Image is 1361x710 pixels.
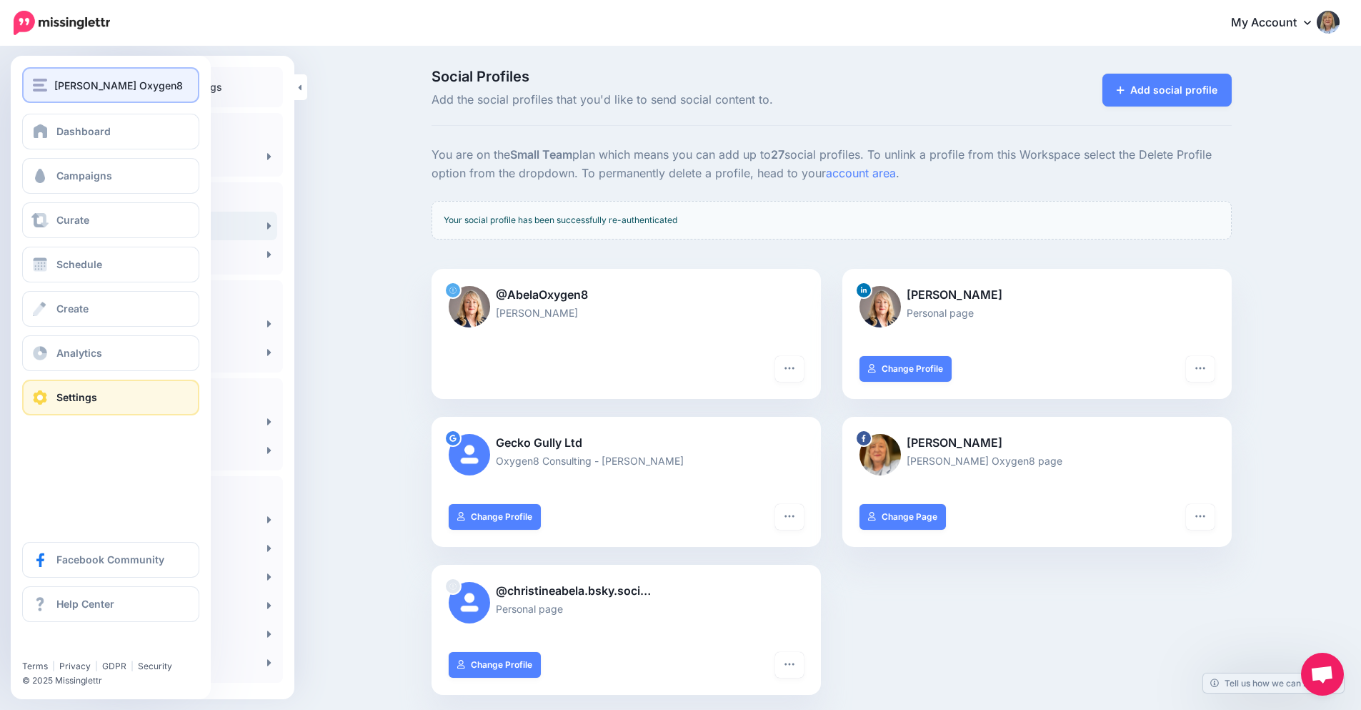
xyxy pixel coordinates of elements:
a: Help Center [22,586,199,622]
a: Change Page [859,504,946,530]
a: Change Profile [449,504,541,530]
a: Settings [22,380,199,415]
a: Dashboard [22,114,199,149]
a: Analytics [22,335,199,371]
p: [PERSON_NAME] [449,305,804,321]
button: [PERSON_NAME] Oxygen8 [22,67,199,103]
a: Add social profile [1102,74,1232,107]
div: Your social profile has been successfully re-authenticated [432,201,1232,240]
span: Help Center [56,598,114,610]
span: [PERSON_NAME] Oxygen8 [54,77,183,94]
img: 1686954976930-43829.png [859,286,901,327]
span: Facebook Community [56,553,164,566]
a: Create [22,291,199,327]
span: Settings [56,391,97,403]
a: Open chat [1301,653,1344,696]
p: [PERSON_NAME] [859,286,1215,305]
p: Oxygen8 Consulting - [PERSON_NAME] [449,453,804,469]
span: Dashboard [56,125,111,137]
img: user_default_image.png [449,434,490,475]
img: Missinglettr [14,11,110,35]
span: | [131,661,134,671]
a: My Account [1217,6,1340,41]
img: user_default_image.png [449,582,490,623]
span: Analytics [56,347,102,359]
a: Change Profile [449,652,541,678]
li: © 2025 Missinglettr [22,674,208,688]
img: PXBtrXz9-82006.jpg [449,286,490,327]
a: Security [138,661,172,671]
p: Gecko Gully Ltd [449,434,804,453]
span: Campaigns [56,169,112,182]
p: [PERSON_NAME] Oxygen8 page [859,453,1215,469]
a: Change Profile [859,356,952,382]
p: You are on the plan which means you can add up to social profiles. To unlink a profile from this ... [432,146,1232,183]
a: Privacy [59,661,91,671]
p: Personal page [449,601,804,617]
a: Campaigns [22,158,199,194]
b: 27 [771,147,784,162]
p: @AbelaOxygen8 [449,286,804,305]
a: Curate [22,202,199,238]
span: Curate [56,214,89,226]
a: GDPR [102,661,126,671]
a: account area [826,166,896,180]
span: Add the social profiles that you'd like to send social content to. [432,91,958,109]
iframe: Twitter Follow Button [22,640,131,654]
a: Terms [22,661,48,671]
span: Schedule [56,258,102,270]
a: Facebook Community [22,542,199,578]
img: 242577009_628933938493286_2683114308760831719_n-bsa121911.png [859,434,901,475]
p: [PERSON_NAME] [859,434,1215,453]
p: Personal page [859,305,1215,321]
span: | [95,661,98,671]
span: | [52,661,55,671]
span: Create [56,302,89,315]
a: Schedule [22,247,199,282]
a: Tell us how we can improve [1203,674,1344,693]
p: @christineabela.bsky.soci… [449,582,804,601]
b: Small Team [510,147,572,162]
img: menu.png [33,79,47,92]
span: Social Profiles [432,69,958,84]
